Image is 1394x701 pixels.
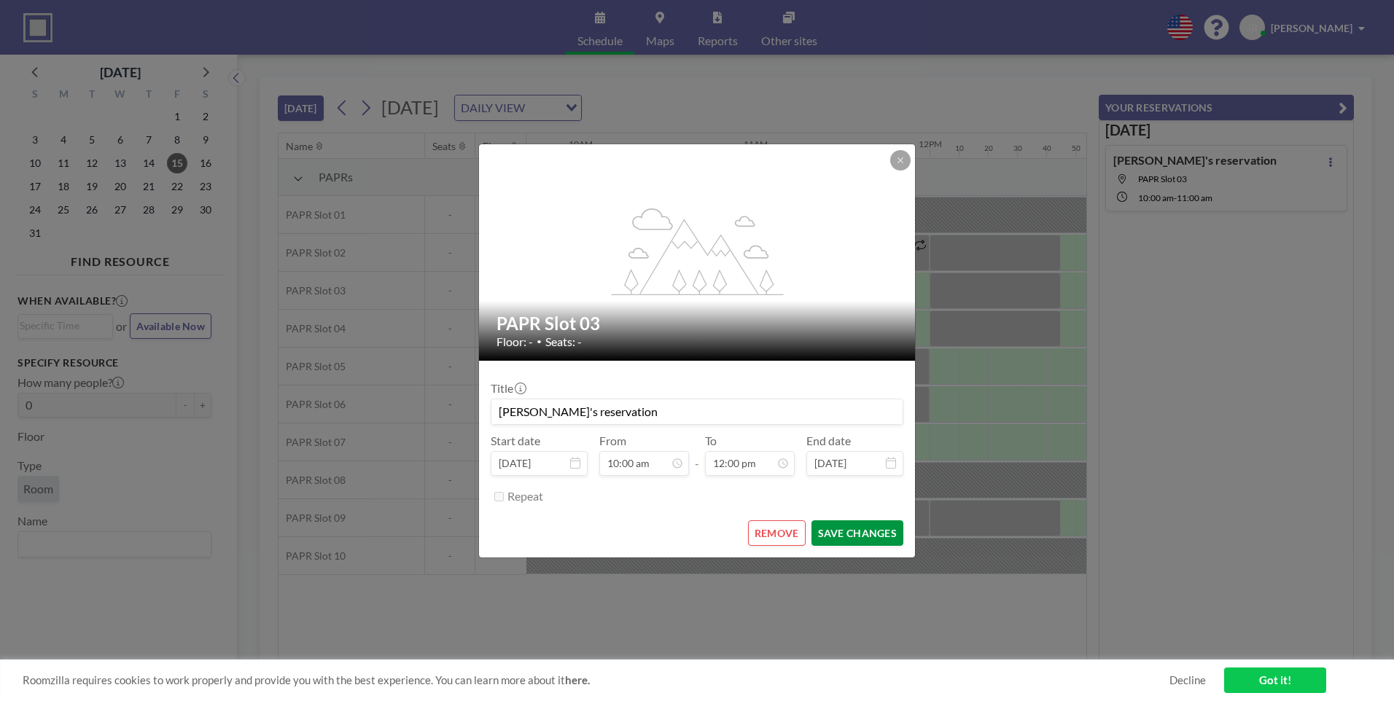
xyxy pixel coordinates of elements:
span: • [537,336,542,347]
span: - [695,439,699,471]
label: Start date [491,434,540,448]
label: To [705,434,717,448]
a: Got it! [1224,667,1326,693]
button: REMOVE [748,520,806,546]
span: Roomzilla requires cookies to work properly and provide you with the best experience. You can lea... [23,673,1169,687]
button: SAVE CHANGES [811,520,903,546]
a: Decline [1169,673,1206,687]
a: here. [565,673,590,686]
label: Title [491,381,525,396]
span: Seats: - [545,334,582,349]
label: Repeat [507,489,543,504]
input: (No title) [491,399,903,424]
g: flex-grow: 1.2; [612,207,784,294]
label: From [599,434,626,448]
label: End date [806,434,851,448]
span: Floor: - [497,334,533,349]
h2: PAPR Slot 03 [497,313,899,334]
